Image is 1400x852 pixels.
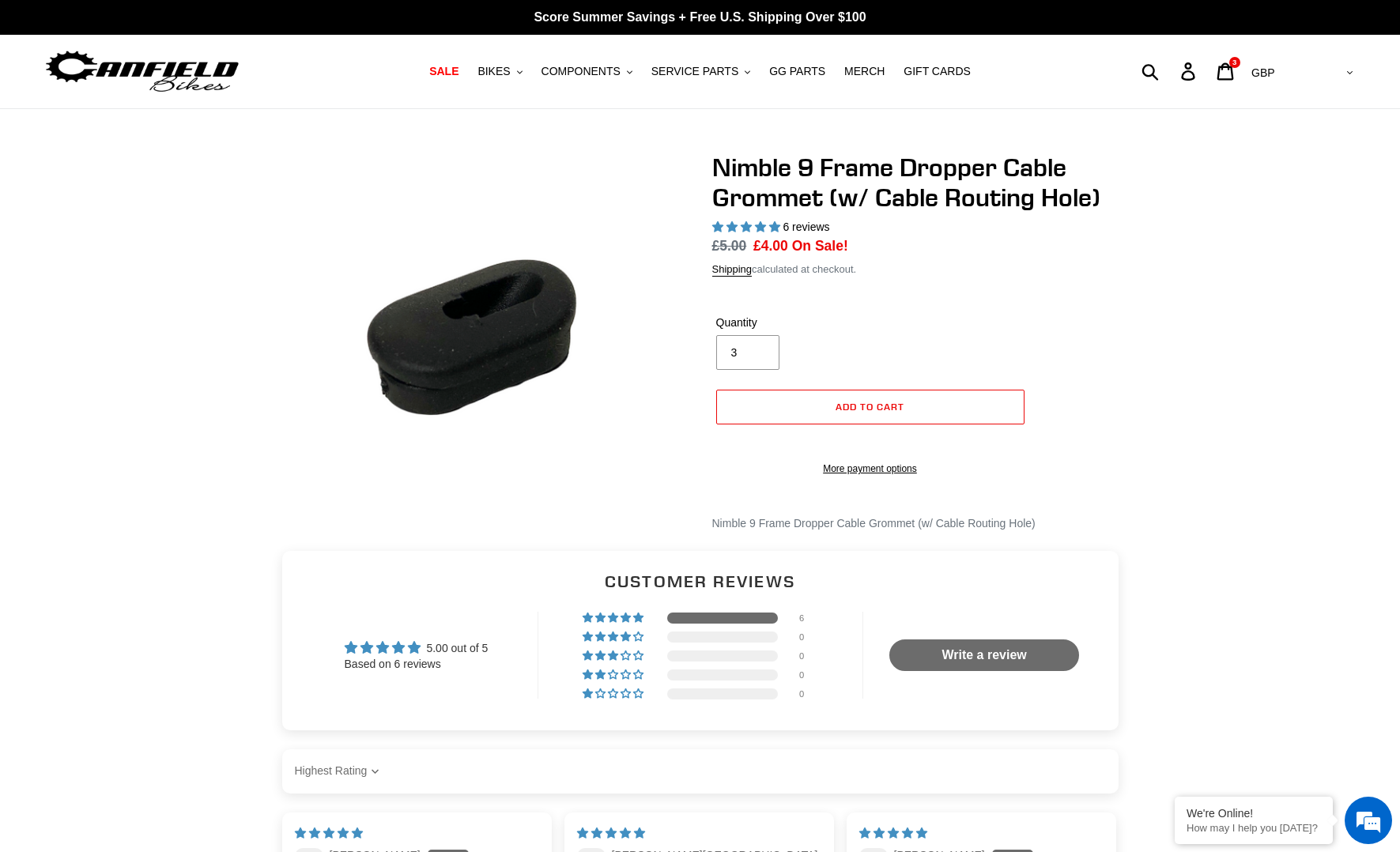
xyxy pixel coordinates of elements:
span: SERVICE PARTS [651,65,738,78]
span: £4.00 [753,238,788,254]
span: On Sale! [792,236,848,256]
span: COMPONENTS [542,65,621,78]
span: SALE [429,65,458,78]
span: Add to cart [836,401,904,413]
span: 5.00 stars [712,221,783,233]
div: 100% (6) reviews with 5 star rating [583,613,646,624]
div: Based on 6 reviews [345,657,489,673]
span: 5 star review [577,827,645,839]
span: BIKES [477,65,510,78]
a: Shipping [712,263,753,277]
div: Nimble 9 Frame Dropper Cable Grommet (w/ Cable Routing Hole) [712,515,1131,532]
span: 6 reviews [783,221,829,233]
label: Quantity [716,315,866,331]
div: calculated at checkout. [712,262,1131,277]
input: Search [1150,54,1191,89]
p: How may I help you today? [1187,822,1321,834]
span: GIFT CARDS [904,65,971,78]
a: SALE [421,61,466,82]
select: Sort dropdown [295,756,383,787]
a: MERCH [836,61,892,82]
span: 5 star review [295,827,363,839]
a: Write a review [889,639,1079,671]
span: MERCH [844,65,885,78]
s: £5.00 [712,238,747,254]
div: We're Online! [1187,807,1321,820]
button: SERVICE PARTS [643,61,758,82]
span: 3 [1232,58,1236,66]
a: GIFT CARDS [896,61,979,82]
h2: Customer Reviews [295,570,1106,593]
button: BIKES [470,61,530,82]
h1: Nimble 9 Frame Dropper Cable Grommet (w/ Cable Routing Hole) [712,153,1131,213]
a: 3 [1208,55,1245,89]
button: Add to cart [716,390,1025,424]
button: COMPONENTS [534,61,640,82]
a: GG PARTS [761,61,833,82]
img: Canfield Bikes [43,47,241,96]
span: GG PARTS [769,65,825,78]
div: 6 [799,613,818,624]
span: 5 star review [859,827,927,839]
a: More payment options [716,462,1025,476]
span: 5.00 out of 5 [426,642,488,654]
div: Average rating is 5.00 stars [345,639,489,657]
